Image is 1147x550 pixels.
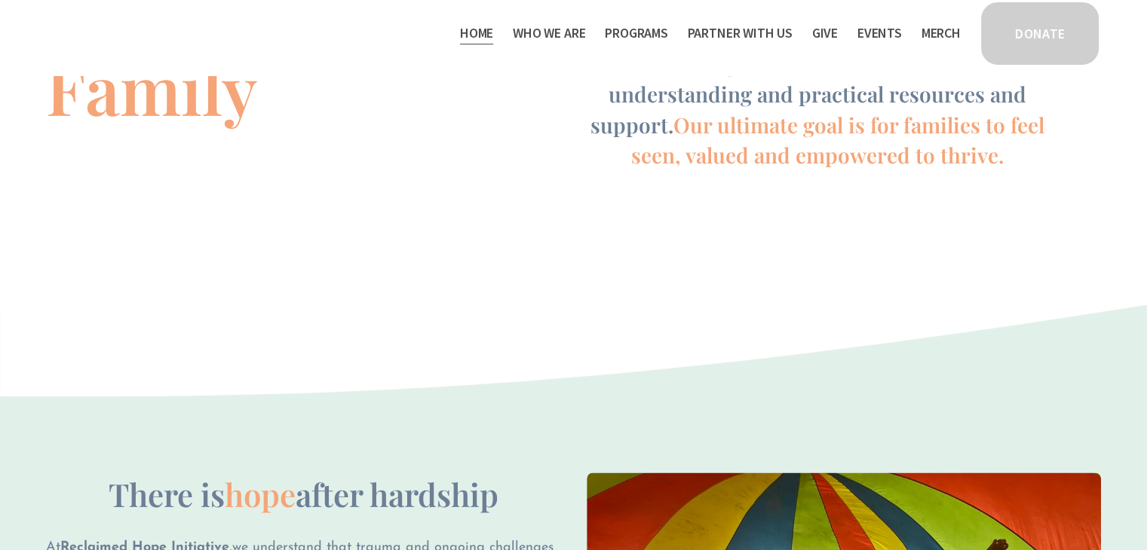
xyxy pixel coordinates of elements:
[605,21,668,45] a: folder dropdown
[296,473,498,515] span: after hardship
[631,111,1050,170] span: Our ultimate goal is for families to feel seen, valued and empowered to thrive.
[225,473,296,515] span: hope
[688,21,793,45] a: folder dropdown
[590,50,1041,139] span: We walk alongside families with compassion, understanding and practical resources and support.
[460,21,493,45] a: Home
[688,23,793,44] span: Partner With Us
[109,473,225,515] span: There is
[922,21,961,45] a: Merch
[513,23,585,44] span: Who We Are
[605,23,668,44] span: Programs
[812,21,838,45] a: Give
[513,21,585,45] a: folder dropdown
[857,21,902,45] a: Events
